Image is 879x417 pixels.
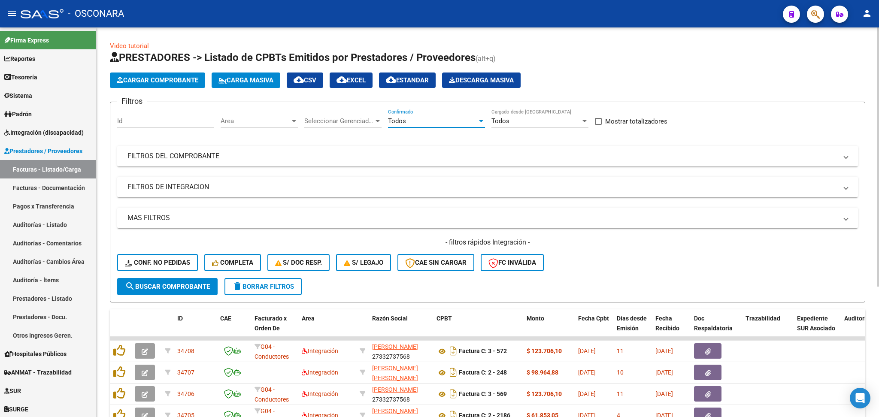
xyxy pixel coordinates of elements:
[372,385,430,403] div: 27332737568
[742,309,794,347] datatable-header-cell: Trazabilidad
[850,388,870,408] div: Open Intercom Messenger
[4,386,21,396] span: SUR
[655,390,673,397] span: [DATE]
[117,238,858,247] h4: - filtros rápidos Integración -
[527,390,562,397] strong: $ 123.706,10
[4,128,84,137] span: Integración (discapacidad)
[117,76,198,84] span: Cargar Comprobante
[578,347,596,354] span: [DATE]
[491,117,509,125] span: Todos
[298,309,356,347] datatable-header-cell: Area
[448,387,459,401] i: Descargar documento
[746,315,780,322] span: Trazabilidad
[221,117,290,125] span: Area
[4,405,28,414] span: SURGE
[578,315,609,322] span: Fecha Cpbt
[436,315,452,322] span: CPBT
[218,76,273,84] span: Carga Masiva
[232,283,294,290] span: Borrar Filtros
[117,278,218,295] button: Buscar Comprobante
[117,95,147,107] h3: Filtros
[4,73,37,82] span: Tesorería
[177,369,194,376] span: 34707
[844,315,870,322] span: Auditoria
[655,347,673,354] span: [DATE]
[613,309,652,347] datatable-header-cell: Días desde Emisión
[212,259,253,266] span: Completa
[336,254,391,271] button: S/ legajo
[397,254,474,271] button: CAE SIN CARGAR
[117,177,858,197] mat-expansion-panel-header: FILTROS DE INTEGRACION
[372,343,418,350] span: [PERSON_NAME]
[617,315,647,332] span: Días desde Emisión
[386,75,396,85] mat-icon: cloud_download
[476,54,496,63] span: (alt+q)
[575,309,613,347] datatable-header-cell: Fecha Cpbt
[578,369,596,376] span: [DATE]
[617,369,624,376] span: 10
[251,309,298,347] datatable-header-cell: Facturado x Orden De
[127,182,837,192] mat-panel-title: FILTROS DE INTEGRACION
[302,347,338,354] span: Integración
[481,254,544,271] button: FC Inválida
[655,369,673,376] span: [DATE]
[127,213,837,223] mat-panel-title: MAS FILTROS
[125,259,190,266] span: Conf. no pedidas
[655,315,679,332] span: Fecha Recibido
[117,254,198,271] button: Conf. no pedidas
[220,315,231,322] span: CAE
[336,76,366,84] span: EXCEL
[459,391,507,398] strong: Factura C: 3 - 569
[212,73,280,88] button: Carga Masiva
[617,347,624,354] span: 11
[127,151,837,161] mat-panel-title: FILTROS DEL COMPROBANTE
[617,390,624,397] span: 11
[459,348,507,355] strong: Factura C: 3 - 572
[287,73,323,88] button: CSV
[217,309,251,347] datatable-header-cell: CAE
[523,309,575,347] datatable-header-cell: Monto
[294,76,316,84] span: CSV
[174,309,217,347] datatable-header-cell: ID
[605,116,667,127] span: Mostrar totalizadores
[302,315,315,322] span: Area
[652,309,691,347] datatable-header-cell: Fecha Recibido
[372,342,430,360] div: 27332737568
[794,309,841,347] datatable-header-cell: Expediente SUR Asociado
[344,259,383,266] span: S/ legajo
[527,369,558,376] strong: $ 98.964,88
[177,390,194,397] span: 34706
[4,36,49,45] span: Firma Express
[302,369,338,376] span: Integración
[369,309,433,347] datatable-header-cell: Razón Social
[388,117,406,125] span: Todos
[448,366,459,379] i: Descargar documento
[330,73,373,88] button: EXCEL
[372,315,408,322] span: Razón Social
[4,146,82,156] span: Prestadores / Proveedores
[4,349,67,359] span: Hospitales Públicos
[4,91,32,100] span: Sistema
[488,259,536,266] span: FC Inválida
[177,315,183,322] span: ID
[405,259,467,266] span: CAE SIN CARGAR
[275,259,322,266] span: S/ Doc Resp.
[232,281,242,291] mat-icon: delete
[379,73,436,88] button: Estandar
[448,344,459,358] i: Descargar documento
[372,365,418,381] span: [PERSON_NAME] [PERSON_NAME]
[336,75,347,85] mat-icon: cloud_download
[294,75,304,85] mat-icon: cloud_download
[304,117,374,125] span: Seleccionar Gerenciador
[255,315,287,332] span: Facturado x Orden De
[449,76,514,84] span: Descarga Masiva
[4,109,32,119] span: Padrón
[302,390,338,397] span: Integración
[110,51,476,63] span: PRESTADORES -> Listado de CPBTs Emitidos por Prestadores / Proveedores
[110,73,205,88] button: Cargar Comprobante
[267,254,330,271] button: S/ Doc Resp.
[7,8,17,18] mat-icon: menu
[527,315,544,322] span: Monto
[177,347,194,354] span: 34708
[204,254,261,271] button: Completa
